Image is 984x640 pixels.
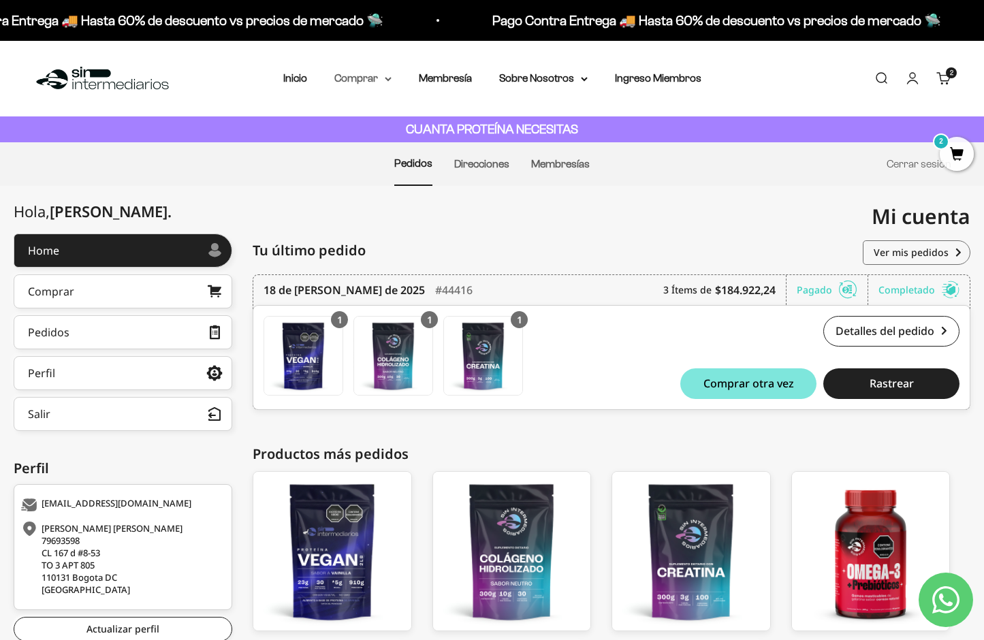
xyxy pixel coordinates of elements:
[28,368,55,379] div: Perfil
[264,317,343,395] img: Translation missing: es.Proteína Vegana - Vainilla 2lb
[50,201,172,221] span: [PERSON_NAME]
[432,471,591,631] a: Colágeno Hidrolizado
[14,397,232,431] button: Salir
[394,157,432,169] a: Pedidos
[612,471,770,631] a: Creatina Monohidrato
[863,240,970,265] a: Ver mis pedidos
[499,69,588,87] summary: Sobre Nosotros
[950,69,953,76] span: 2
[28,286,74,297] div: Comprar
[435,275,473,305] div: #44416
[444,317,522,395] img: Translation missing: es.Creatina Monohidrato
[14,203,172,220] div: Hola,
[14,458,232,479] div: Perfil
[490,10,938,31] p: Pago Contra Entrega 🚚 Hasta 60% de descuento vs precios de mercado 🛸
[792,472,949,630] img: omega_01_c26c395e-b6f4-4695-9fba-18d52ccce921_large.png
[21,522,221,596] div: [PERSON_NAME] [PERSON_NAME] 79693598 CL 167 d #8-53 TO 3 APT 805 110131 Bogota DC [GEOGRAPHIC_DATA]
[511,311,528,328] div: 1
[791,471,950,631] a: Gomas con Omega 3 DHA y Prebióticos
[353,316,433,396] a: Colágeno Hidrolizado
[354,317,432,395] img: Translation missing: es.Colágeno Hidrolizado
[264,316,343,396] a: Proteína Vegana - Vainilla 2lb
[823,316,959,347] a: Detalles del pedido
[680,368,816,399] button: Comprar otra vez
[703,378,794,389] span: Comprar otra vez
[28,327,69,338] div: Pedidos
[663,275,787,305] div: 3 Ítems de
[331,311,348,328] div: 1
[940,148,974,163] a: 2
[14,274,232,308] a: Comprar
[715,282,776,298] b: $184.922,24
[334,69,392,87] summary: Comprar
[264,282,425,298] time: 18 de [PERSON_NAME] de 2025
[615,72,701,84] a: Ingreso Miembros
[253,471,411,631] a: Proteína Vegana - Vainilla 2lb
[419,72,472,84] a: Membresía
[878,275,959,305] div: Completado
[168,201,172,221] span: .
[406,122,578,136] strong: CUANTA PROTEÍNA NECESITAS
[28,245,59,256] div: Home
[14,315,232,349] a: Pedidos
[443,316,523,396] a: Creatina Monohidrato
[14,356,232,390] a: Perfil
[454,158,509,170] a: Direcciones
[933,133,949,150] mark: 2
[887,158,951,170] a: Cerrar sesión
[21,498,221,512] div: [EMAIL_ADDRESS][DOMAIN_NAME]
[253,472,411,630] img: vegan_vainilla_front_dc0bbf61-f205-4b1f-a117-6c03f5d8e3cd_large.png
[797,275,868,305] div: Pagado
[28,409,50,419] div: Salir
[433,472,590,630] img: colageno_01_e03c224b-442a-42c4-94f4-6330c5066a10_large.png
[531,158,590,170] a: Membresías
[14,234,232,268] a: Home
[421,311,438,328] div: 1
[283,72,307,84] a: Inicio
[823,368,959,399] button: Rastrear
[612,472,769,630] img: creatina_01_large.png
[253,240,366,261] span: Tu último pedido
[872,202,970,230] span: Mi cuenta
[253,444,970,464] div: Productos más pedidos
[870,378,914,389] span: Rastrear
